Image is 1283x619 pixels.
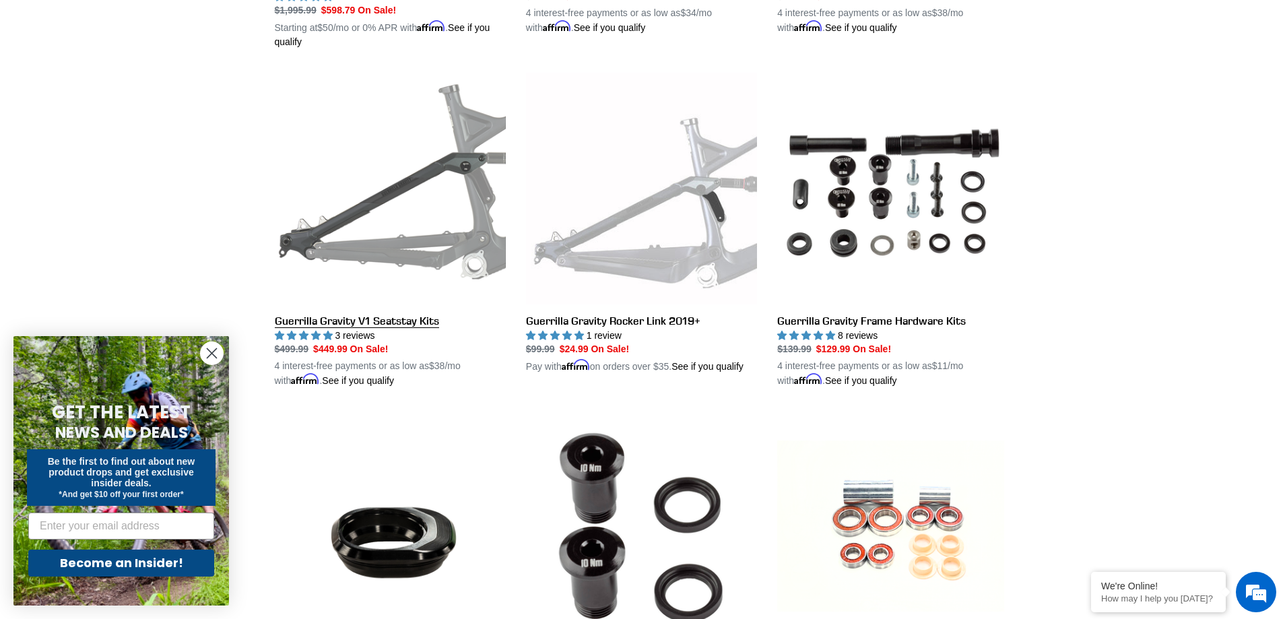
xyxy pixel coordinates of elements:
[52,400,191,424] span: GET THE LATEST
[43,67,77,101] img: d_696896380_company_1647369064580_696896380
[48,456,195,488] span: Be the first to find out about new product drops and get exclusive insider deals.
[28,513,214,540] input: Enter your email address
[78,170,186,306] span: We're online!
[200,341,224,365] button: Close dialog
[1101,581,1216,591] div: We're Online!
[90,75,246,93] div: Chat with us now
[15,74,35,94] div: Navigation go back
[55,422,188,443] span: NEWS AND DEALS
[59,490,183,499] span: *And get $10 off your first order*
[7,368,257,415] textarea: Type your message and hit 'Enter'
[221,7,253,39] div: Minimize live chat window
[1101,593,1216,604] p: How may I help you today?
[28,550,214,577] button: Become an Insider!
